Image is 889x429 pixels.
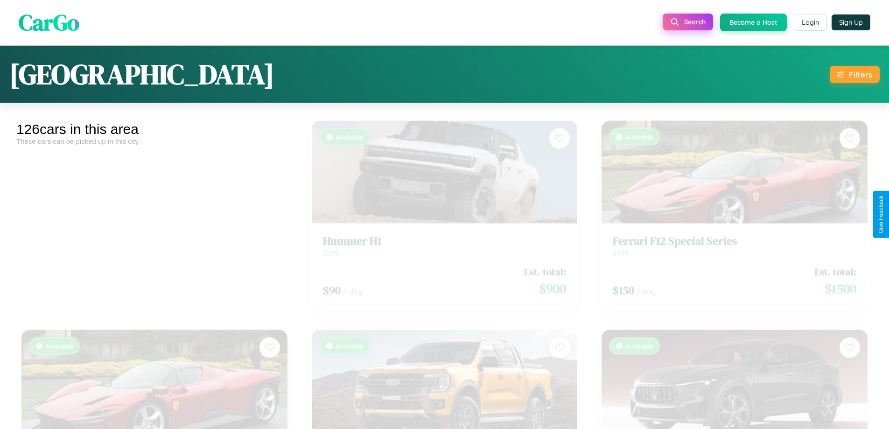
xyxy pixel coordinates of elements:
button: Login [794,14,827,31]
span: $ 1500 [825,272,856,290]
span: 2014 [613,240,629,250]
span: Est. total: [814,257,856,271]
span: $ 900 [539,272,566,290]
div: Give Feedback [878,196,884,233]
span: Available [626,334,653,342]
span: / day [636,279,656,288]
span: 2019 [323,240,339,250]
div: Filters [849,70,872,79]
span: Available [336,334,364,342]
button: Search [663,14,713,30]
span: CarGo [19,7,79,38]
span: Available [46,334,73,342]
div: 126 cars in this area [16,121,293,137]
button: Filters [830,66,880,83]
span: / day [343,279,362,288]
span: Est. total: [524,257,566,271]
button: Sign Up [832,14,870,30]
h3: Hummer H1 [323,227,567,240]
span: Search [684,18,706,26]
h1: [GEOGRAPHIC_DATA] [9,55,274,93]
span: Available [336,125,364,133]
div: These cars can be picked up in this city. [16,137,293,145]
span: $ 90 [323,275,341,290]
span: Available [626,125,653,133]
h3: Ferrari F12 Special Series [613,227,856,240]
a: Hummer H12019 [323,227,567,250]
span: $ 150 [613,275,634,290]
button: Become a Host [720,14,787,31]
a: Ferrari F12 Special Series2014 [613,227,856,250]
